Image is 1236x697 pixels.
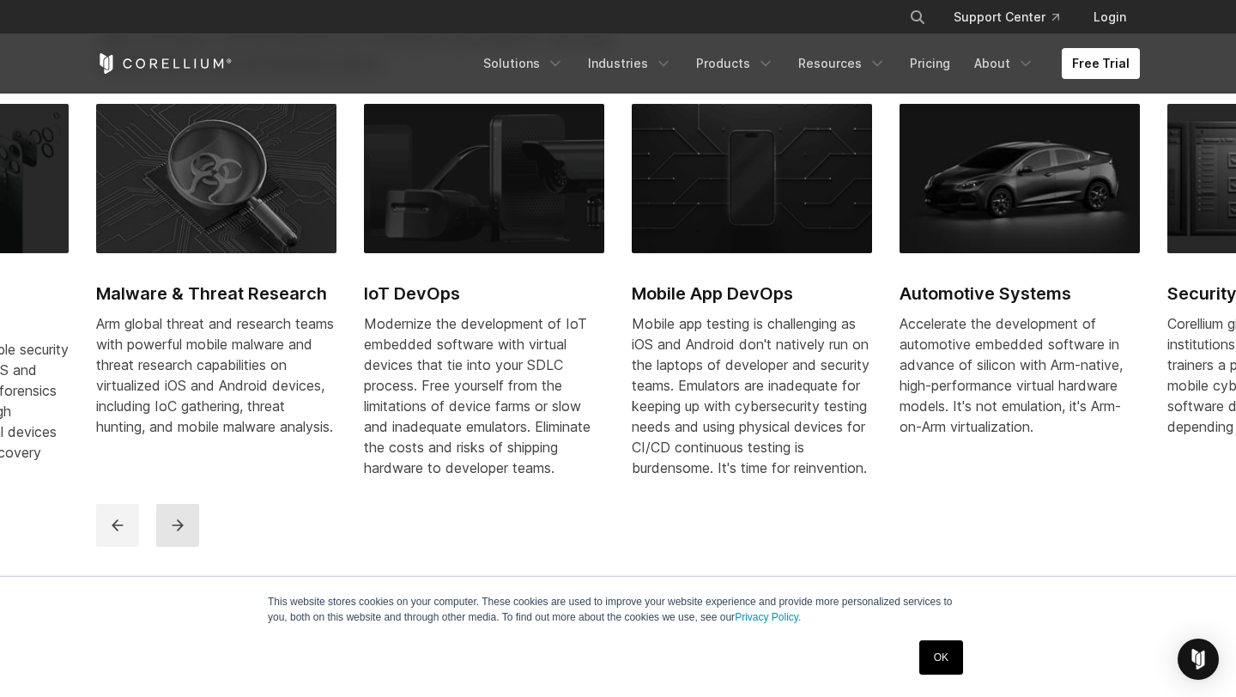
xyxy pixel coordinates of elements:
[1178,639,1219,680] div: Open Intercom Messenger
[1062,48,1140,79] a: Free Trial
[888,2,1140,33] div: Navigation Menu
[900,281,1140,306] h2: Automotive Systems
[632,313,872,478] div: Mobile app testing is challenging as iOS and Android don't natively run on the laptops of develop...
[96,313,336,437] div: Arm global threat and research teams with powerful mobile malware and threat research capabilitie...
[964,48,1045,79] a: About
[686,48,785,79] a: Products
[96,504,139,547] button: previous
[919,640,963,675] a: OK
[364,313,604,478] div: Modernize the development of IoT embedded software with virtual devices that tie into your SDLC p...
[156,504,199,547] button: next
[364,281,604,306] h2: IoT DevOps
[940,2,1073,33] a: Support Center
[473,48,1140,79] div: Navigation Menu
[268,594,968,625] p: This website stores cookies on your computer. These cookies are used to improve your website expe...
[632,281,872,306] h2: Mobile App DevOps
[788,48,896,79] a: Resources
[900,313,1140,437] p: Accelerate the development of automotive embedded software in advance of silicon with Arm-native,...
[735,611,801,623] a: Privacy Policy.
[900,104,1140,253] img: Automotive Systems
[96,53,233,74] a: Corellium Home
[473,48,574,79] a: Solutions
[1080,2,1140,33] a: Login
[900,104,1140,471] a: Automotive Systems Automotive Systems Accelerate the development of automotive embedded software ...
[578,48,682,79] a: Industries
[364,104,604,253] img: IoT DevOps
[364,104,604,499] a: IoT DevOps IoT DevOps Modernize the development of IoT embedded software with virtual devices tha...
[96,104,336,253] img: Malware & Threat Research
[902,2,933,33] button: Search
[632,104,872,253] img: Mobile App DevOps
[900,48,960,79] a: Pricing
[96,104,336,458] a: Malware & Threat Research Malware & Threat Research Arm global threat and research teams with pow...
[632,104,872,499] a: Mobile App DevOps Mobile App DevOps Mobile app testing is challenging as iOS and Android don't na...
[96,281,336,306] h2: Malware & Threat Research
